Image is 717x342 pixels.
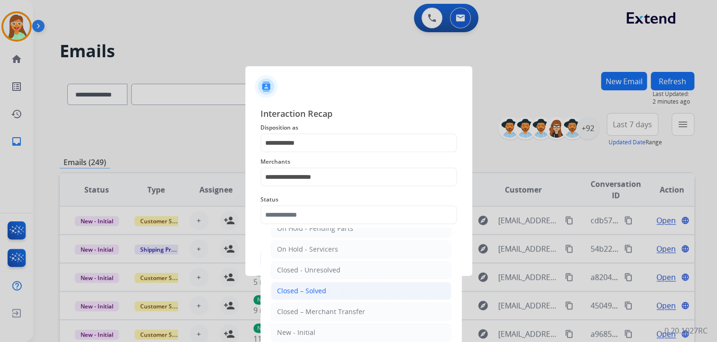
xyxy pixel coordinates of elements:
div: On Hold - Pending Parts [277,224,353,233]
span: Merchants [260,156,457,167]
div: Closed - Unresolved [277,265,341,275]
div: New - Initial [277,328,315,337]
span: Status [260,194,457,205]
div: Closed – Merchant Transfer [277,307,365,316]
span: Disposition as [260,122,457,133]
span: Interaction Recap [260,107,457,122]
img: contactIcon [255,75,278,98]
div: On Hold - Servicers [277,245,338,254]
p: 0.20.1027RC [664,325,708,336]
div: Closed – Solved [277,286,326,296]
